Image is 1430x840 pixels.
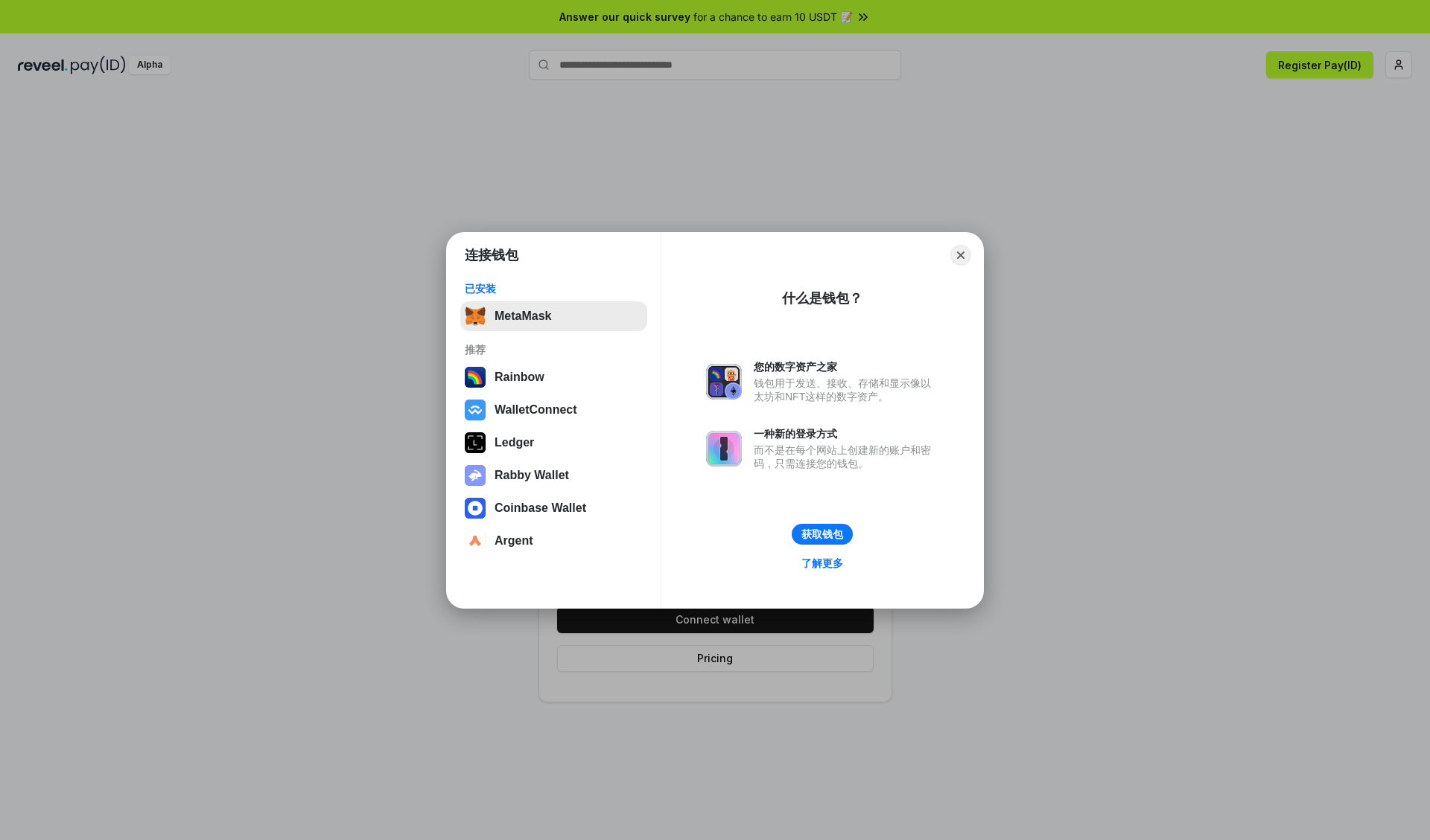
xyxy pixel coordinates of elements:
[495,310,551,323] div: MetaMask
[706,364,742,400] img: svg+xml,%3Csvg%20xmlns%3D%22http%3A%2F%2Fwww.w3.org%2F2000%2Fsvg%22%20fill%3D%22none%22%20viewBox...
[460,526,647,556] button: Argent
[465,343,643,356] div: 推荐
[495,371,544,384] div: Rainbow
[495,403,577,417] div: WalletConnect
[754,360,938,373] div: 您的数字资产之家
[792,524,853,545] button: 获取钱包
[465,498,486,519] img: svg+xml,%3Csvg%20width%3D%2228%22%20height%3D%2228%22%20viewBox%3D%220%200%2028%2028%22%20fill%3D...
[706,431,742,467] img: svg+xml,%3Csvg%20xmlns%3D%22http%3A%2F%2Fwww.w3.org%2F2000%2Fsvg%22%20fill%3D%22none%22%20viewBox...
[495,501,586,515] div: Coinbase Wallet
[792,554,852,573] a: 了解更多
[460,301,647,331] button: MetaMask
[465,306,486,327] img: svg+xml,%3Csvg%20fill%3D%22none%22%20height%3D%2233%22%20viewBox%3D%220%200%2035%2033%22%20width%...
[460,428,647,458] button: Ledger
[465,432,486,453] img: svg+xml,%3Csvg%20xmlns%3D%22http%3A%2F%2Fwww.w3.org%2F2000%2Fsvg%22%20width%3D%2228%22%20height%3...
[801,557,843,570] div: 了解更多
[782,289,862,307] div: 什么是钱包？
[460,395,647,425] button: WalletConnect
[495,469,569,482] div: Rabby Wallet
[801,528,843,541] div: 获取钱包
[460,461,647,490] button: Rabby Wallet
[460,362,647,392] button: Rainbow
[495,436,534,449] div: Ledger
[495,534,533,548] div: Argent
[465,400,486,420] img: svg+xml,%3Csvg%20width%3D%2228%22%20height%3D%2228%22%20viewBox%3D%220%200%2028%2028%22%20fill%3D...
[465,282,643,295] div: 已安装
[754,427,938,440] div: 一种新的登录方式
[465,465,486,486] img: svg+xml,%3Csvg%20xmlns%3D%22http%3A%2F%2Fwww.w3.org%2F2000%2Fsvg%22%20fill%3D%22none%22%20viewBox...
[754,443,938,470] div: 而不是在每个网站上创建新的账户和密码，只需连接您的钱包。
[465,367,486,388] img: svg+xml,%3Csvg%20width%3D%22120%22%20height%3D%22120%22%20viewBox%3D%220%200%20120%20120%22%20fil...
[950,245,971,266] button: Close
[465,246,518,264] h1: 连接钱包
[465,530,486,551] img: svg+xml,%3Csvg%20width%3D%2228%22%20height%3D%2228%22%20viewBox%3D%220%200%2028%2028%22%20fill%3D...
[460,493,647,523] button: Coinbase Wallet
[754,376,938,403] div: 钱包用于发送、接收、存储和显示像以太坊和NFT这样的数字资产。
